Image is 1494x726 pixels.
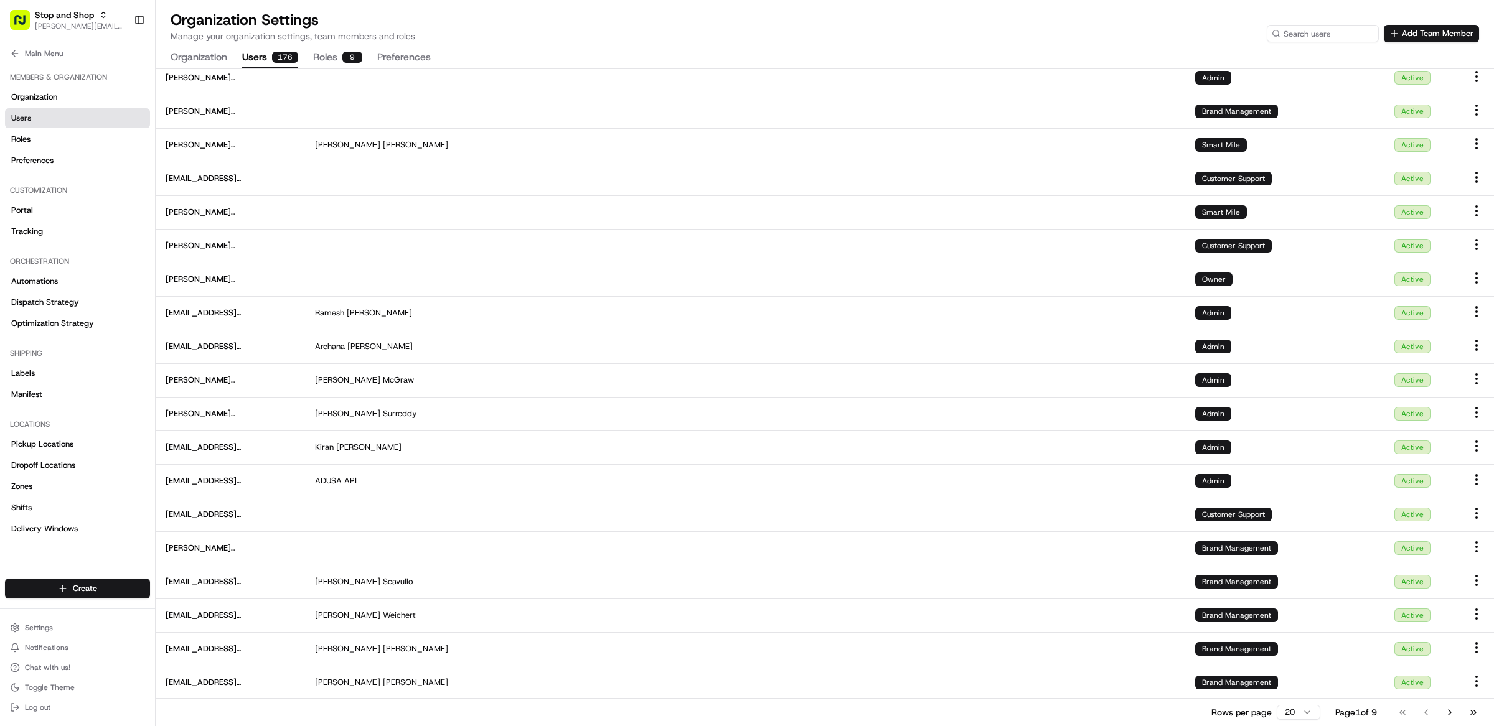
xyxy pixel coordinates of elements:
[1195,306,1231,320] div: Admin
[315,442,334,453] span: Kiran
[1195,105,1278,118] div: Brand Management
[1394,340,1431,353] div: Active
[5,67,150,87] div: Members & Organization
[5,5,129,35] button: Stop and Shop[PERSON_NAME][EMAIL_ADDRESS][DOMAIN_NAME]
[1195,340,1231,353] div: Admin
[11,389,42,400] span: Manifest
[166,207,295,218] span: [PERSON_NAME][EMAIL_ADDRESS][PERSON_NAME][DOMAIN_NAME]
[110,193,136,203] span: [DATE]
[1394,272,1431,286] div: Active
[25,663,70,672] span: Chat with us!
[1195,138,1247,152] div: Smart Mile
[5,477,150,496] a: Zones
[7,273,100,296] a: 📗Knowledge Base
[32,80,205,93] input: Clear
[166,509,295,520] span: [EMAIL_ADDRESS][PERSON_NAME][DOMAIN_NAME]
[166,139,295,151] span: [PERSON_NAME][EMAIL_ADDRESS][PERSON_NAME][DOMAIN_NAME]
[1394,138,1431,152] div: Active
[5,639,150,656] button: Notifications
[166,341,295,352] span: [EMAIL_ADDRESS][PERSON_NAME][DOMAIN_NAME]
[166,375,295,386] span: [PERSON_NAME][EMAIL_ADDRESS][DOMAIN_NAME]
[242,47,298,68] button: Users
[12,279,22,289] div: 📗
[11,318,94,329] span: Optimization Strategy
[1195,642,1278,656] div: Brand Management
[88,308,151,318] a: Powered byPylon
[11,134,31,145] span: Roles
[1394,642,1431,656] div: Active
[5,579,150,598] button: Create
[1394,508,1431,521] div: Active
[344,475,357,486] span: API
[1195,205,1247,219] div: Smart Mile
[1394,239,1431,253] div: Active
[5,151,150,170] a: Preferences
[383,643,448,654] span: [PERSON_NAME]
[193,159,227,174] button: See all
[5,292,150,312] a: Dispatch Strategy
[12,50,227,70] p: Welcome 👋
[11,368,35,379] span: Labels
[73,583,97,594] span: Create
[315,643,380,654] span: [PERSON_NAME]
[272,52,298,63] div: 176
[1394,407,1431,421] div: Active
[5,180,150,200] div: Customization
[5,619,150,636] button: Settings
[212,123,227,137] button: Start new chat
[5,519,150,539] a: Delivery Windows
[5,45,150,62] button: Main Menu
[1195,272,1233,286] div: Owner
[1394,440,1431,454] div: Active
[124,309,151,318] span: Pylon
[166,307,295,319] span: [EMAIL_ADDRESS][PERSON_NAME][DOMAIN_NAME]
[171,47,227,68] button: Organization
[313,47,362,68] button: Roles
[11,523,78,534] span: Delivery Windows
[166,475,295,486] span: [EMAIL_ADDRESS][DOMAIN_NAME]
[5,221,150,241] a: Tracking
[342,52,362,63] div: 9
[1384,25,1479,42] button: Add Team Member
[1394,575,1431,589] div: Active
[11,439,73,450] span: Pickup Locations
[166,542,295,554] span: [PERSON_NAME][EMAIL_ADDRESS][PERSON_NAME][DOMAIN_NAME]
[11,205,33,216] span: Portal
[5,363,150,383] a: Labels
[5,343,150,363] div: Shipping
[171,30,415,42] p: Manage your organization settings, team members and roles
[26,119,49,141] img: 4037041995827_4c49e92c6e3ed2e3ec13_72.png
[166,408,295,419] span: [PERSON_NAME][EMAIL_ADDRESS][DOMAIN_NAME]
[1394,373,1431,387] div: Active
[25,278,95,291] span: Knowledge Base
[11,460,75,471] span: Dropoff Locations
[11,481,32,492] span: Zones
[1394,541,1431,555] div: Active
[1195,239,1272,253] div: Customer Support
[5,200,150,220] a: Portal
[1195,575,1278,589] div: Brand Management
[5,434,150,454] a: Pickup Locations
[11,226,43,237] span: Tracking
[1394,205,1431,219] div: Active
[35,9,94,21] button: Stop and Shop
[347,341,413,352] span: [PERSON_NAME]
[25,49,63,58] span: Main Menu
[12,162,83,172] div: Past conversations
[1195,676,1278,689] div: Brand Management
[25,682,75,692] span: Toggle Theme
[5,251,150,271] div: Orchestration
[166,240,295,251] span: [PERSON_NAME][EMAIL_ADDRESS][PERSON_NAME][DOMAIN_NAME]
[1195,608,1278,622] div: Brand Management
[5,129,150,149] a: Roles
[12,215,32,235] img: Ami Wang
[383,375,414,386] span: McGraw
[1394,676,1431,689] div: Active
[25,643,68,653] span: Notifications
[56,119,204,131] div: Start new chat
[35,21,124,31] button: [PERSON_NAME][EMAIL_ADDRESS][DOMAIN_NAME]
[315,576,380,587] span: [PERSON_NAME]
[1394,172,1431,185] div: Active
